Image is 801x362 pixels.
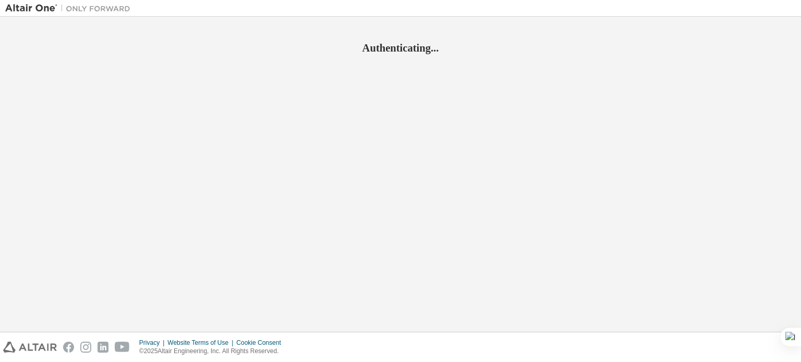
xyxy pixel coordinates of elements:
[98,342,108,353] img: linkedin.svg
[80,342,91,353] img: instagram.svg
[167,339,236,347] div: Website Terms of Use
[139,339,167,347] div: Privacy
[3,342,57,353] img: altair_logo.svg
[115,342,130,353] img: youtube.svg
[139,347,287,356] p: © 2025 Altair Engineering, Inc. All Rights Reserved.
[236,339,287,347] div: Cookie Consent
[5,3,136,14] img: Altair One
[63,342,74,353] img: facebook.svg
[5,41,796,55] h2: Authenticating...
